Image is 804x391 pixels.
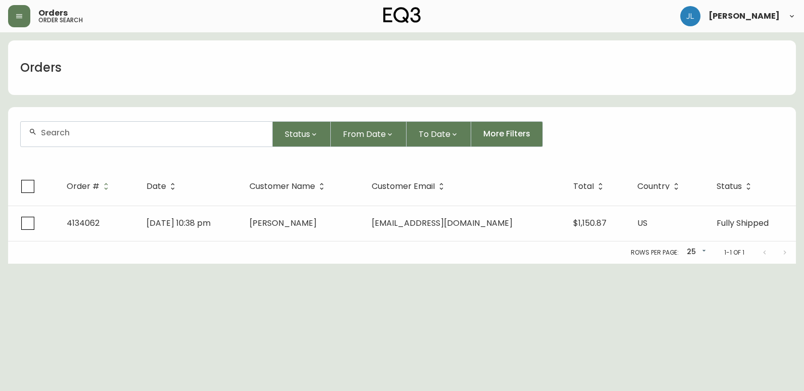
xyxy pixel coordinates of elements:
input: Search [41,128,264,137]
span: Order # [67,183,99,189]
span: Total [573,183,594,189]
span: Customer Name [249,183,315,189]
span: Date [146,182,179,191]
span: Customer Name [249,182,328,191]
div: 25 [683,244,708,261]
span: Status [285,128,310,140]
span: $1,150.87 [573,217,607,229]
span: Country [637,183,670,189]
h5: order search [38,17,83,23]
button: Status [273,121,331,147]
span: [EMAIL_ADDRESS][DOMAIN_NAME] [372,217,513,229]
p: 1-1 of 1 [724,248,744,257]
button: From Date [331,121,407,147]
span: Order # [67,182,113,191]
span: Fully Shipped [717,217,769,229]
span: Customer Email [372,182,448,191]
span: [PERSON_NAME] [709,12,780,20]
span: [DATE] 10:38 pm [146,217,211,229]
span: [PERSON_NAME] [249,217,317,229]
span: Orders [38,9,68,17]
img: logo [383,7,421,23]
span: More Filters [483,128,530,139]
span: Total [573,182,607,191]
h1: Orders [20,59,62,76]
button: More Filters [471,121,543,147]
span: US [637,217,647,229]
span: Status [717,182,755,191]
span: To Date [419,128,450,140]
span: From Date [343,128,386,140]
p: Rows per page: [631,248,679,257]
span: Date [146,183,166,189]
span: Country [637,182,683,191]
span: 4134062 [67,217,99,229]
span: Status [717,183,742,189]
span: Customer Email [372,183,435,189]
img: 1c9c23e2a847dab86f8017579b61559c [680,6,700,26]
button: To Date [407,121,471,147]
